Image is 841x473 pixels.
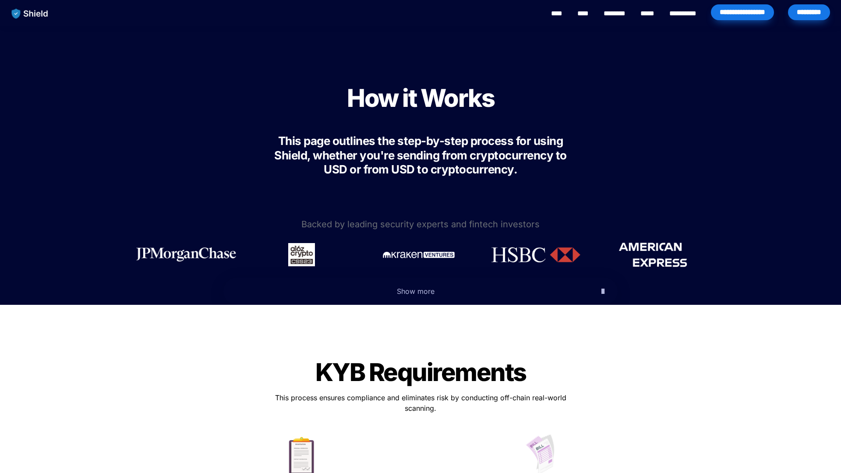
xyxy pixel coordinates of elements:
span: Backed by leading security experts and fintech investors [301,219,540,229]
button: Show more [223,278,618,305]
span: How it Works [347,83,494,113]
span: Show more [397,287,435,296]
span: This page outlines the step-by-step process for using Shield, whether you're sending from cryptoc... [274,134,569,176]
span: KYB Requirements [315,357,526,387]
img: website logo [7,4,53,23]
span: This process ensures compliance and eliminates risk by conducting off-chain real-world scanning. [275,393,569,413]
